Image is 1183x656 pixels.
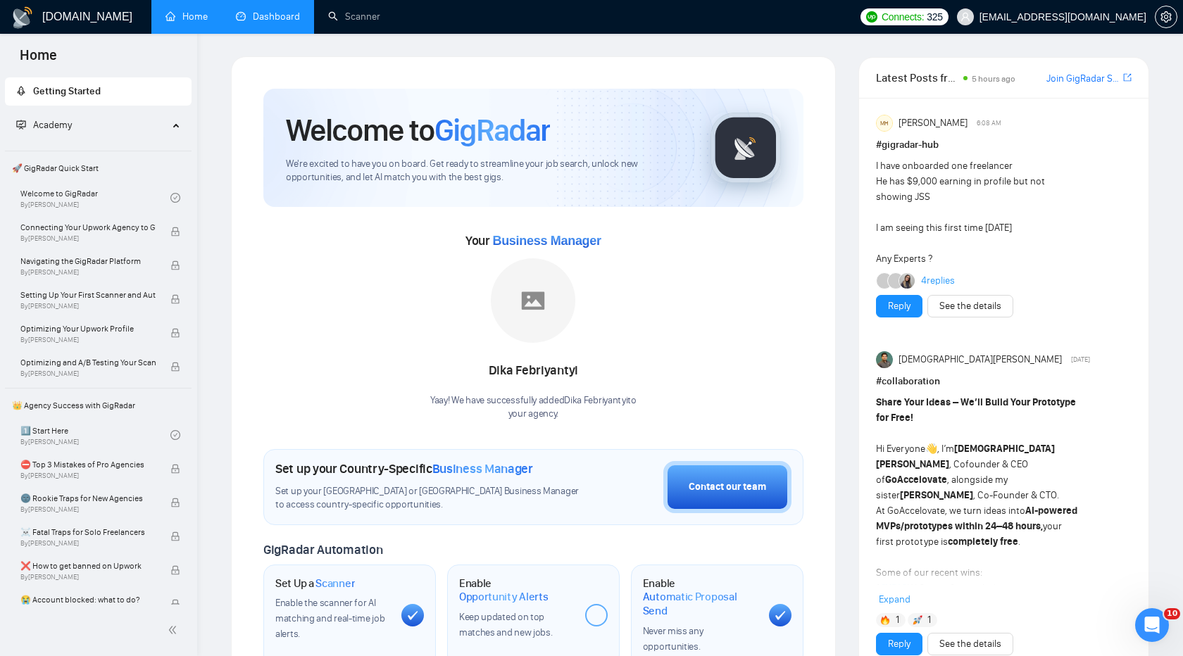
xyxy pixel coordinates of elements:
span: [DATE] [1071,353,1090,366]
span: Automatic Proposal Send [643,590,758,617]
div: Contact our team [689,479,766,495]
strong: Share Your Ideas – We’ll Build Your Prototype for Free! [876,396,1076,424]
h1: Welcome to [286,111,550,149]
span: 😭 Account blocked: what to do? [20,593,156,607]
span: lock [170,227,180,236]
div: I have onboarded one freelancer He has $9,000 earning in profile but not showing JSS I am seeing ... [876,158,1081,267]
button: See the details [927,295,1013,317]
span: By [PERSON_NAME] [20,370,156,378]
span: Never miss any opportunities. [643,625,703,652]
span: rocket [16,86,26,96]
span: lock [170,498,180,507]
img: 🚀 [913,615,922,625]
strong: completely free [948,536,1018,548]
img: placeholder.png [491,258,575,343]
span: Optimizing Your Upwork Profile [20,322,156,336]
button: setting [1155,6,1177,28]
button: Reply [876,633,922,655]
span: 325 [927,9,942,25]
span: 1 [896,613,899,627]
span: By [PERSON_NAME] [20,268,156,277]
span: We're excited to have you on board. Get ready to streamline your job search, unlock new opportuni... [286,158,688,184]
img: logo [11,6,34,29]
span: Scanner [315,576,355,591]
h1: Set Up a [275,576,355,591]
strong: [PERSON_NAME] [900,489,973,501]
a: Join GigRadar Slack Community [1046,71,1120,87]
span: 🚀 GigRadar Quick Start [6,154,190,182]
span: By [PERSON_NAME] [20,539,156,548]
span: By [PERSON_NAME] [20,472,156,480]
span: By [PERSON_NAME] [20,302,156,310]
span: setting [1156,11,1177,23]
li: Getting Started [5,77,192,106]
span: check-circle [170,430,180,440]
span: Business Manager [432,461,533,477]
span: check-circle [170,193,180,203]
span: Academy [33,119,72,131]
strong: GoAccelovate [885,474,947,486]
img: 🔥 [880,615,890,625]
strong: [DEMOGRAPHIC_DATA][PERSON_NAME] [876,443,1055,470]
a: [URL] [882,582,906,594]
span: Connecting Your Upwork Agency to GigRadar [20,220,156,234]
a: homeHome [165,11,208,23]
span: By [PERSON_NAME] [20,234,156,243]
span: By [PERSON_NAME] [20,573,156,581]
span: lock [170,565,180,575]
span: GigRadar [434,111,550,149]
span: ❌ How to get banned on Upwork [20,559,156,573]
span: 6:08 AM [977,117,1001,130]
div: MH [877,115,892,131]
span: Navigating the GigRadar Platform [20,254,156,268]
span: lock [170,294,180,304]
button: Reply [876,295,922,317]
span: Keep updated on top matches and new jobs. [459,611,553,638]
span: Business Manager [492,234,601,248]
h1: # gigradar-hub [876,137,1132,153]
span: lock [170,260,180,270]
span: Latest Posts from the GigRadar Community [876,69,959,87]
span: export [1123,72,1132,83]
span: Home [8,45,68,75]
span: fund-projection-screen [16,120,26,130]
h1: # collaboration [876,374,1132,389]
span: Setting Up Your First Scanner and Auto-Bidder [20,288,156,302]
span: Optimizing and A/B Testing Your Scanner for Better Results [20,355,156,370]
span: 👋 [925,443,937,455]
span: lock [170,464,180,474]
span: lock [170,362,180,372]
span: By [PERSON_NAME] [20,505,156,514]
a: setting [1155,11,1177,23]
span: Academy [16,119,72,131]
a: 1️⃣ Start HereBy[PERSON_NAME] [20,420,170,450]
span: By [PERSON_NAME] [20,336,156,344]
span: GigRadar Automation [263,542,382,557]
span: double-left [168,623,182,637]
span: 1 [927,613,931,627]
img: gigradar-logo.png [711,113,781,183]
a: export [1123,71,1132,84]
span: Enable the scanner for AI matching and real-time job alerts. [275,597,384,640]
a: See the details [939,636,1001,652]
span: lock [170,599,180,609]
span: Connects: [882,9,924,25]
a: dashboardDashboard [236,11,300,23]
h1: Enable [459,576,574,604]
img: Mariia Heshka [899,273,915,289]
span: ☠️ Fatal Traps for Solo Freelancers [20,525,156,539]
span: lock [170,531,180,541]
span: 🌚 Rookie Traps for New Agencies [20,491,156,505]
span: 5 hours ago [972,74,1015,84]
span: 10 [1164,608,1180,619]
h1: Enable [643,576,758,618]
img: upwork-logo.png [866,11,877,23]
button: Contact our team [663,461,791,513]
button: See the details [927,633,1013,655]
a: 4replies [921,274,955,288]
span: Expand [879,593,910,605]
img: Muhammad Owais Awan [876,351,893,368]
span: ⛔ Top 3 Mistakes of Pro Agencies [20,458,156,472]
span: Set up your [GEOGRAPHIC_DATA] or [GEOGRAPHIC_DATA] Business Manager to access country-specific op... [275,485,585,512]
span: Opportunity Alerts [459,590,549,604]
